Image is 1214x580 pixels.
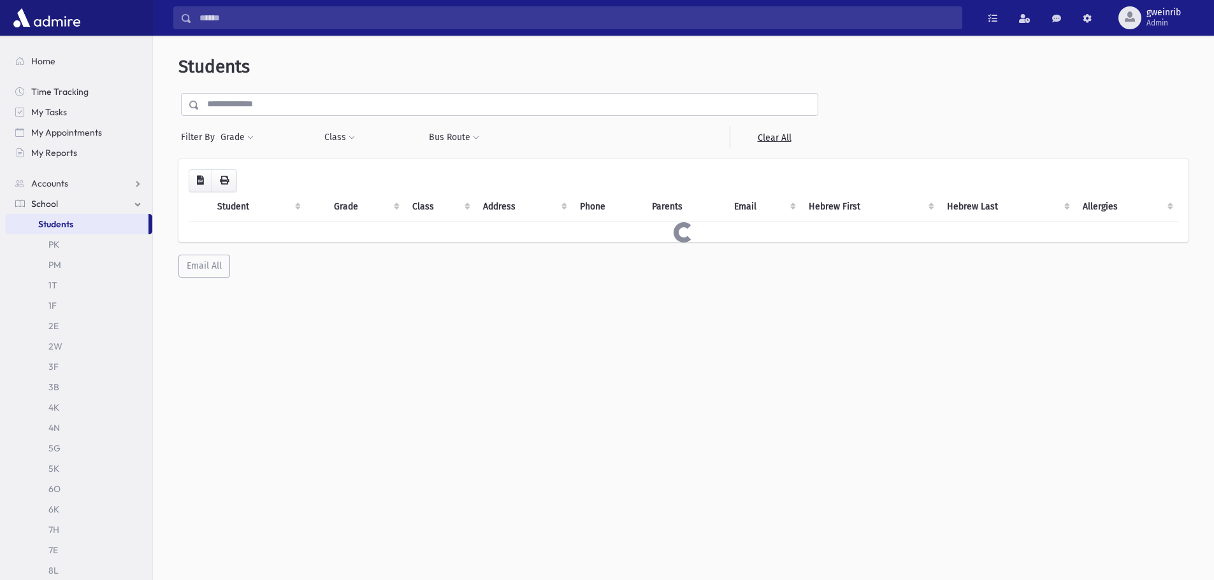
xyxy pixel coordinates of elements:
[192,6,962,29] input: Search
[31,127,102,138] span: My Appointments
[220,126,254,149] button: Grade
[405,192,476,222] th: Class
[5,255,152,275] a: PM
[5,418,152,438] a: 4N
[801,192,939,222] th: Hebrew First
[5,540,152,560] a: 7E
[5,377,152,397] a: 3B
[212,169,237,192] button: Print
[210,192,306,222] th: Student
[31,106,67,118] span: My Tasks
[5,122,152,143] a: My Appointments
[189,169,212,192] button: CSV
[31,178,68,189] span: Accounts
[181,131,220,144] span: Filter By
[5,397,152,418] a: 4K
[5,499,152,520] a: 6K
[730,126,818,149] a: Clear All
[475,192,572,222] th: Address
[1146,18,1181,28] span: Admin
[5,143,152,163] a: My Reports
[324,126,356,149] button: Class
[31,198,58,209] span: School
[31,55,55,67] span: Home
[5,214,148,234] a: Students
[5,336,152,357] a: 2W
[428,126,480,149] button: Bus Route
[1146,8,1181,18] span: gweinrib
[31,86,89,97] span: Time Tracking
[1075,192,1178,222] th: Allergies
[726,192,801,222] th: Email
[5,102,152,122] a: My Tasks
[5,194,152,214] a: School
[178,56,250,77] span: Students
[5,234,152,255] a: PK
[5,173,152,194] a: Accounts
[5,479,152,499] a: 6O
[644,192,726,222] th: Parents
[5,275,152,295] a: 1T
[572,192,644,222] th: Phone
[5,51,152,71] a: Home
[178,255,230,278] button: Email All
[38,218,73,230] span: Students
[5,295,152,316] a: 1F
[5,438,152,458] a: 5G
[5,458,152,479] a: 5K
[939,192,1076,222] th: Hebrew Last
[5,81,152,102] a: Time Tracking
[5,316,152,336] a: 2E
[5,520,152,540] a: 7H
[31,147,77,159] span: My Reports
[10,5,83,31] img: AdmirePro
[5,357,152,377] a: 3F
[326,192,404,222] th: Grade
